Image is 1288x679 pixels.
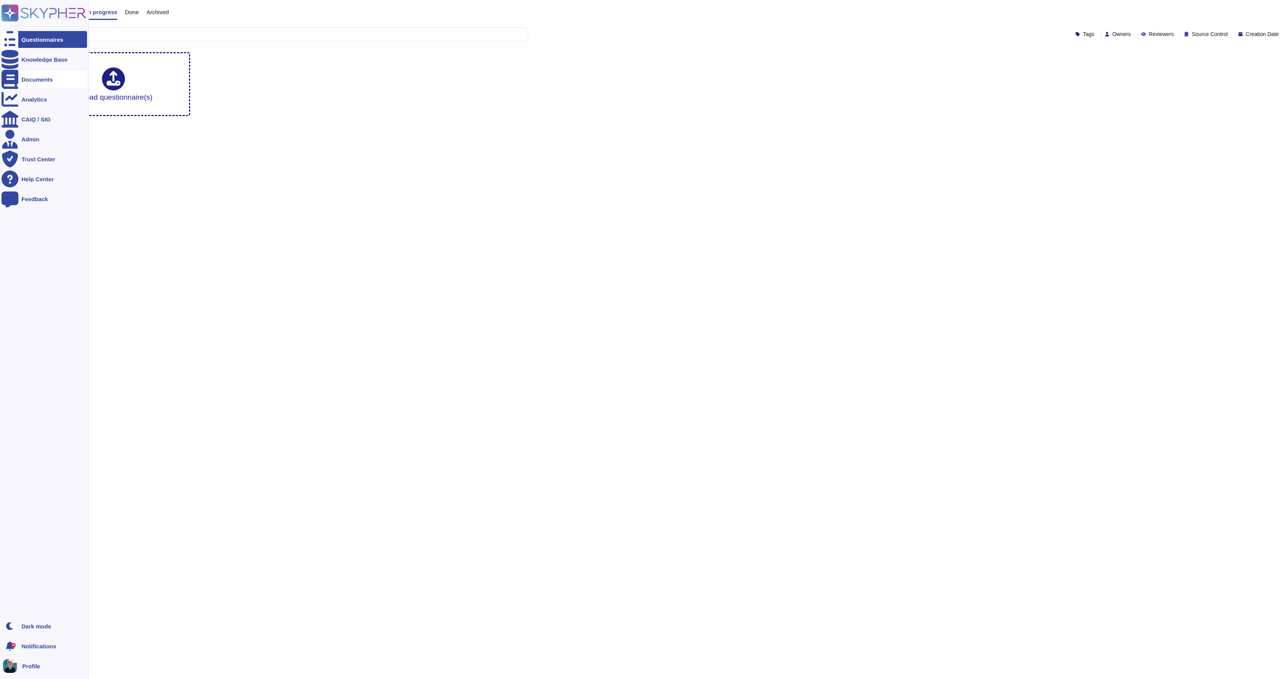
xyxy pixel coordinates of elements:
div: Dark mode [21,623,51,629]
div: Admin [21,136,39,142]
a: Trust Center [2,151,87,167]
span: Profile [22,663,40,669]
button: user [2,658,22,674]
div: Analytics [21,97,47,102]
span: Creation Date [1246,31,1279,37]
input: Search by keywords [30,28,528,41]
span: Reviewers [1149,31,1174,37]
a: Documents [2,71,87,88]
a: Admin [2,131,87,148]
a: Knowledge Base [2,51,87,68]
div: CAIQ / SIG [21,116,51,122]
span: Archived [146,9,169,15]
div: 9+ [11,643,16,648]
div: Upload questionnaire(s) [74,67,153,101]
div: Trust Center [21,156,55,162]
span: Done [125,9,139,15]
a: Help Center [2,171,87,187]
a: Questionnaires [2,31,87,48]
a: CAIQ / SIG [2,111,87,128]
span: Notifications [21,643,56,649]
div: Feedback [21,196,48,202]
a: Analytics [2,91,87,108]
span: Owners [1112,31,1131,37]
img: user [3,659,17,673]
span: Source Control [1192,31,1227,37]
div: Help Center [21,176,54,182]
div: Documents [21,77,53,82]
span: Tags [1083,31,1094,37]
div: Questionnaires [21,37,63,43]
span: In progress [86,9,117,15]
div: Knowledge Base [21,57,67,62]
a: Feedback [2,190,87,207]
